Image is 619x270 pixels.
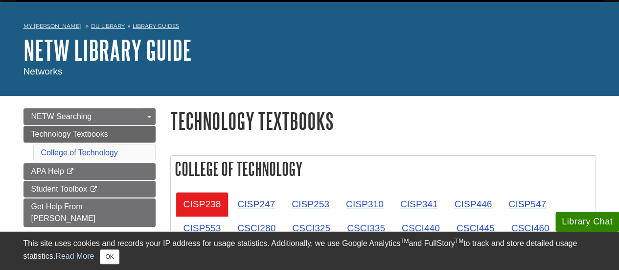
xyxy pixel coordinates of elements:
a: Library Guides [133,23,179,29]
div: Guide Page Menu [23,108,156,227]
a: CISP310 [338,192,391,216]
a: CISP238 [176,192,229,216]
span: Technology Textbooks [31,130,108,138]
span: Get Help From [PERSON_NAME] [31,202,96,222]
a: CISP341 [392,192,446,216]
a: DU Library [91,23,125,29]
a: CSCI325 [284,216,338,240]
a: CISP446 [446,192,500,216]
div: This site uses cookies and records your IP address for usage statistics. Additionally, we use Goo... [23,238,596,264]
a: CISP547 [501,192,554,216]
sup: TM [455,238,463,245]
a: CSCI460 [504,216,557,240]
a: College of Technology [41,148,118,157]
a: My [PERSON_NAME] [23,22,81,30]
a: CISP253 [284,192,337,216]
a: CSCI445 [449,216,503,240]
a: CSCI440 [394,216,448,240]
i: This link opens in a new window [89,186,97,193]
a: CISP247 [229,192,283,216]
sup: TM [400,238,409,245]
span: NETW Searching [31,112,92,121]
a: CSCI280 [229,216,283,240]
a: NETW Library Guide [23,35,192,65]
nav: breadcrumb [23,20,596,35]
a: NETW Searching [23,108,156,125]
button: Close [100,249,119,264]
a: APA Help [23,163,156,180]
a: Get Help From [PERSON_NAME] [23,198,156,227]
a: CSCI335 [339,216,393,240]
h1: Technology Textbooks [170,108,596,133]
a: Technology Textbooks [23,126,156,143]
button: Library Chat [555,212,619,232]
i: This link opens in a new window [66,169,74,175]
a: CISP553 [176,216,229,240]
span: Student Toolbox [31,185,87,193]
a: Student Toolbox [23,181,156,197]
a: Read More [55,252,94,260]
span: Networks [23,66,63,76]
span: APA Help [31,167,64,175]
h2: College of Technology [171,156,596,182]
